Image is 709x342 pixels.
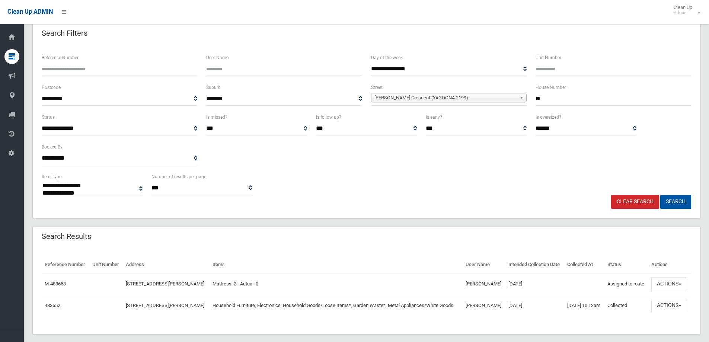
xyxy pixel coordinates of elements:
[316,113,341,121] label: Is follow up?
[648,256,691,273] th: Actions
[536,54,561,62] label: Unit Number
[536,113,561,121] label: Is oversized?
[536,83,566,92] label: House Number
[604,256,648,273] th: Status
[505,256,564,273] th: Intended Collection Date
[651,277,687,291] button: Actions
[42,256,89,273] th: Reference Number
[660,195,691,209] button: Search
[564,256,604,273] th: Collected At
[42,143,63,151] label: Booked By
[42,113,55,121] label: Status
[151,173,206,181] label: Number of results per page
[564,295,604,316] td: [DATE] 10:13am
[604,273,648,295] td: Assigned to route
[45,303,60,308] a: 483652
[33,26,96,41] header: Search Filters
[505,295,564,316] td: [DATE]
[33,229,100,244] header: Search Results
[674,10,692,16] small: Admin
[89,256,123,273] th: Unit Number
[463,273,505,295] td: [PERSON_NAME]
[126,281,204,287] a: [STREET_ADDRESS][PERSON_NAME]
[651,299,687,313] button: Actions
[463,256,505,273] th: User Name
[206,113,227,121] label: Is missed?
[210,256,463,273] th: Items
[206,83,221,92] label: Suburb
[210,295,463,316] td: Household Furniture, Electronics, Household Goods/Loose Items*, Garden Waste*, Metal Appliances/W...
[371,54,403,62] label: Day of the week
[463,295,505,316] td: [PERSON_NAME]
[374,93,517,102] span: [PERSON_NAME] Crescent (YAGOONA 2199)
[426,113,442,121] label: Is early?
[42,83,61,92] label: Postcode
[123,256,210,273] th: Address
[45,281,66,287] a: M-483653
[611,195,659,209] a: Clear Search
[604,295,648,316] td: Collected
[210,273,463,295] td: Mattress: 2 - Actual: 0
[371,83,383,92] label: Street
[7,8,53,15] span: Clean Up ADMIN
[670,4,700,16] span: Clean Up
[126,303,204,308] a: [STREET_ADDRESS][PERSON_NAME]
[206,54,229,62] label: User Name
[505,273,564,295] td: [DATE]
[42,54,79,62] label: Reference Number
[42,173,61,181] label: Item Type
